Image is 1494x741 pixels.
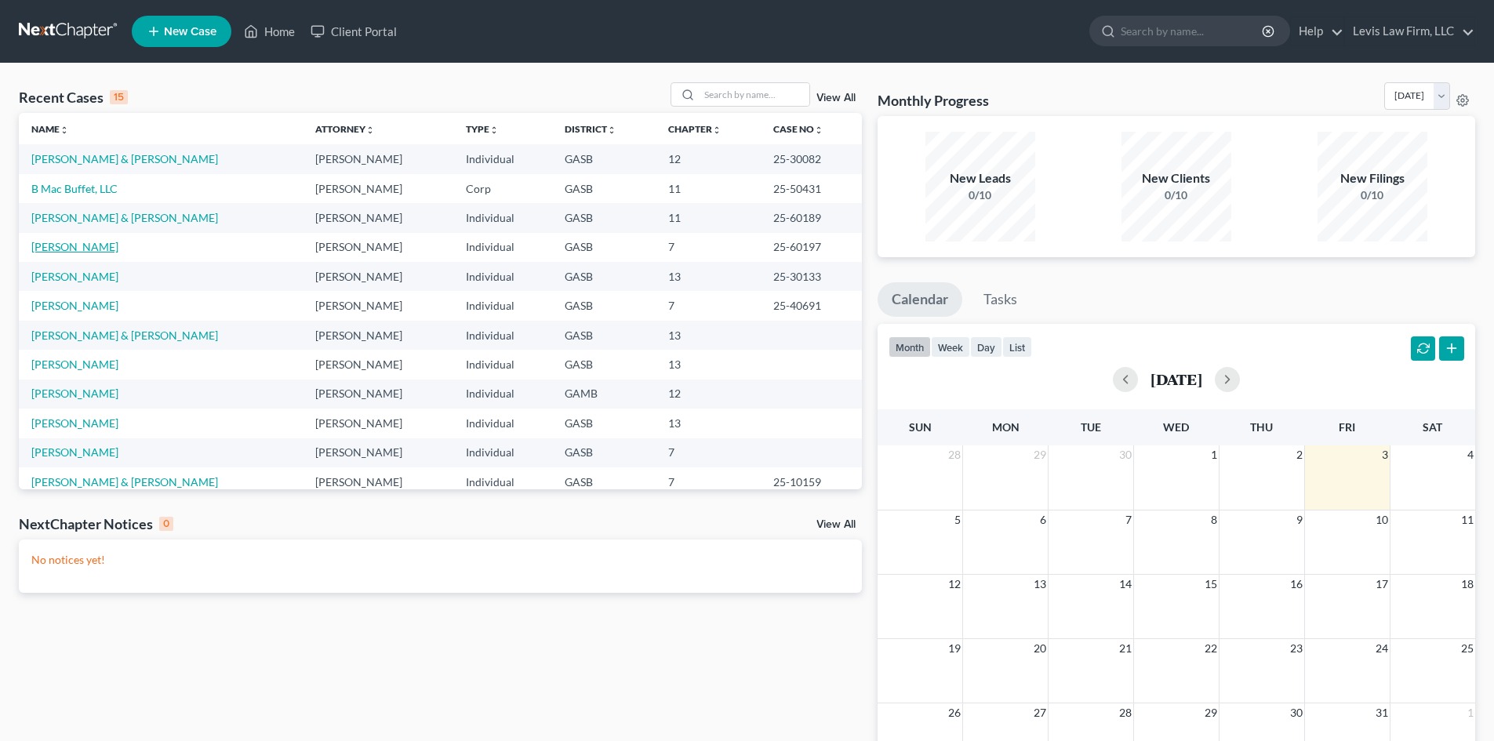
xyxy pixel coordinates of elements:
[552,380,656,409] td: GAMB
[656,321,761,350] td: 13
[453,321,552,350] td: Individual
[816,93,856,104] a: View All
[552,144,656,173] td: GASB
[453,350,552,379] td: Individual
[453,174,552,203] td: Corp
[31,552,849,568] p: No notices yet!
[656,350,761,379] td: 13
[303,291,453,320] td: [PERSON_NAME]
[552,350,656,379] td: GASB
[453,291,552,320] td: Individual
[303,380,453,409] td: [PERSON_NAME]
[552,291,656,320] td: GASB
[1459,575,1475,594] span: 18
[31,211,218,224] a: [PERSON_NAME] & [PERSON_NAME]
[969,282,1031,317] a: Tasks
[1295,510,1304,529] span: 9
[1038,510,1048,529] span: 6
[552,203,656,232] td: GASB
[31,416,118,430] a: [PERSON_NAME]
[1374,703,1390,722] span: 31
[816,519,856,530] a: View All
[700,83,809,106] input: Search by name...
[1466,445,1475,464] span: 4
[656,467,761,496] td: 7
[453,409,552,438] td: Individual
[565,123,616,135] a: Districtunfold_more
[656,233,761,262] td: 7
[552,174,656,203] td: GASB
[1289,703,1304,722] span: 30
[303,144,453,173] td: [PERSON_NAME]
[1203,639,1219,658] span: 22
[1203,703,1219,722] span: 29
[656,174,761,203] td: 11
[31,152,218,165] a: [PERSON_NAME] & [PERSON_NAME]
[931,336,970,358] button: week
[236,17,303,45] a: Home
[1118,445,1133,464] span: 30
[303,233,453,262] td: [PERSON_NAME]
[656,291,761,320] td: 7
[453,380,552,409] td: Individual
[1291,17,1343,45] a: Help
[31,270,118,283] a: [PERSON_NAME]
[365,125,375,135] i: unfold_more
[761,262,862,291] td: 25-30133
[1032,703,1048,722] span: 27
[1374,510,1390,529] span: 10
[1250,420,1273,434] span: Thu
[19,514,173,533] div: NextChapter Notices
[552,321,656,350] td: GASB
[31,329,218,342] a: [PERSON_NAME] & [PERSON_NAME]
[303,262,453,291] td: [PERSON_NAME]
[1380,445,1390,464] span: 3
[303,203,453,232] td: [PERSON_NAME]
[1345,17,1474,45] a: Levis Law Firm, LLC
[1289,575,1304,594] span: 16
[1032,575,1048,594] span: 13
[31,445,118,459] a: [PERSON_NAME]
[31,240,118,253] a: [PERSON_NAME]
[1163,420,1189,434] span: Wed
[31,475,218,489] a: [PERSON_NAME] & [PERSON_NAME]
[814,125,823,135] i: unfold_more
[761,144,862,173] td: 25-30082
[1289,639,1304,658] span: 23
[303,17,405,45] a: Client Portal
[303,174,453,203] td: [PERSON_NAME]
[607,125,616,135] i: unfold_more
[1339,420,1355,434] span: Fri
[761,203,862,232] td: 25-60189
[1318,187,1427,203] div: 0/10
[315,123,375,135] a: Attorneyunfold_more
[656,203,761,232] td: 11
[1032,445,1048,464] span: 29
[878,282,962,317] a: Calendar
[1374,575,1390,594] span: 17
[453,467,552,496] td: Individual
[552,233,656,262] td: GASB
[303,467,453,496] td: [PERSON_NAME]
[1209,445,1219,464] span: 1
[1318,169,1427,187] div: New Filings
[656,380,761,409] td: 12
[489,125,499,135] i: unfold_more
[1121,169,1231,187] div: New Clients
[992,420,1020,434] span: Mon
[552,438,656,467] td: GASB
[303,409,453,438] td: [PERSON_NAME]
[31,387,118,400] a: [PERSON_NAME]
[761,233,862,262] td: 25-60197
[1459,510,1475,529] span: 11
[303,350,453,379] td: [PERSON_NAME]
[656,409,761,438] td: 13
[453,438,552,467] td: Individual
[159,517,173,531] div: 0
[656,438,761,467] td: 7
[773,123,823,135] a: Case Nounfold_more
[31,299,118,312] a: [PERSON_NAME]
[1032,639,1048,658] span: 20
[1203,575,1219,594] span: 15
[761,467,862,496] td: 25-10159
